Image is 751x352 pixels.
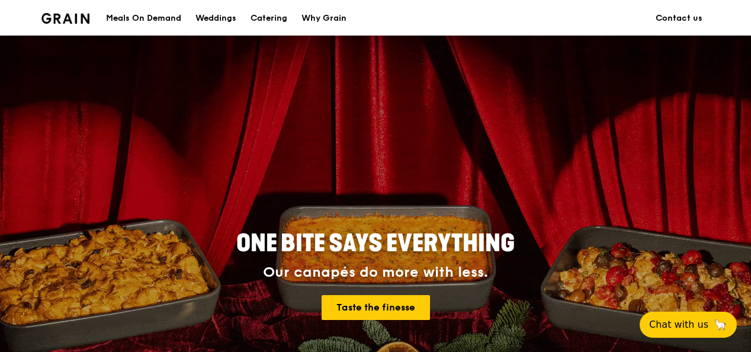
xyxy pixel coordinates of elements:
div: Meals On Demand [106,1,181,36]
a: Why Grain [294,1,354,36]
div: Catering [251,1,287,36]
a: Contact us [649,1,710,36]
span: Chat with us [649,318,708,332]
button: Chat with us🦙 [640,312,737,338]
a: Taste the finesse [322,295,430,320]
div: Our canapés do more with less. [162,264,589,281]
a: Catering [243,1,294,36]
div: Why Grain [301,1,346,36]
img: Grain [41,13,89,24]
a: Weddings [188,1,243,36]
span: 🦙 [713,318,727,332]
div: Weddings [195,1,236,36]
span: ONE BITE SAYS EVERYTHING [236,229,515,258]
